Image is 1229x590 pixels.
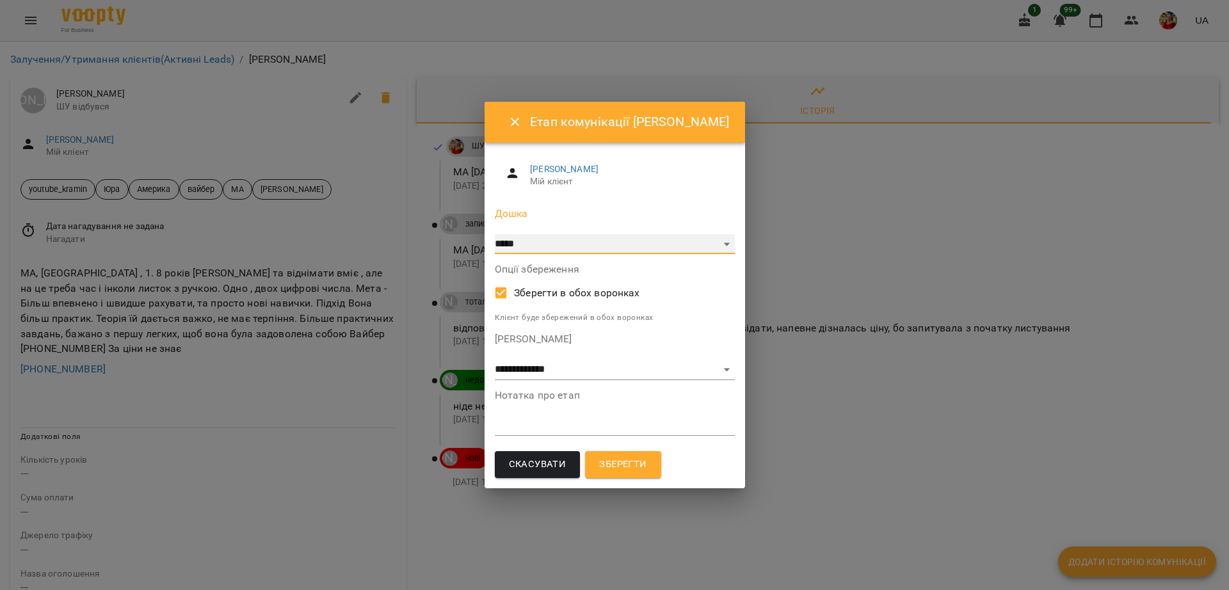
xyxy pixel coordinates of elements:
a: [PERSON_NAME] [530,164,598,174]
button: Скасувати [495,451,581,478]
label: [PERSON_NAME] [495,334,735,344]
h6: Етап комунікації [PERSON_NAME] [530,112,729,132]
label: Нотатка про етап [495,390,735,401]
p: Клієнт буде збережений в обох воронках [495,312,735,324]
button: Close [500,107,531,138]
span: Скасувати [509,456,566,473]
span: Зберегти [599,456,647,473]
label: Дошка [495,209,735,219]
button: Зберегти [585,451,661,478]
span: Мій клієнт [530,175,724,188]
label: Опції збереження [495,264,735,275]
span: Зберегти в обох воронках [514,285,640,301]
